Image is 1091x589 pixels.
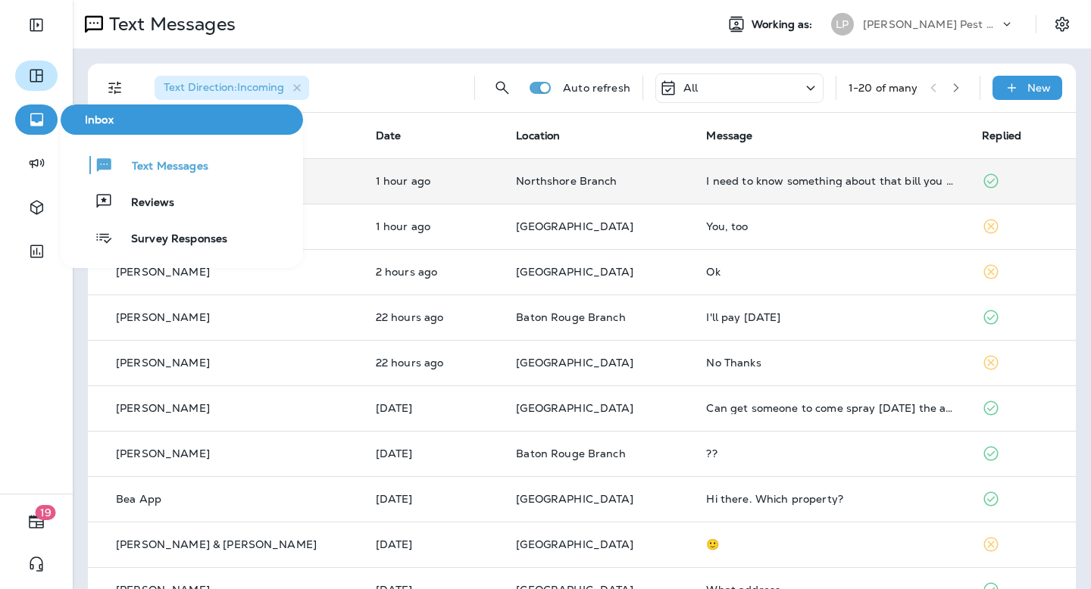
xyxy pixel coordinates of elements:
div: LP [831,13,854,36]
p: Aug 12, 2025 02:29 PM [376,311,492,323]
div: 🙂 [706,538,958,550]
p: Aug 13, 2025 10:22 AM [376,266,492,278]
div: Ok [706,266,958,278]
p: [PERSON_NAME] [116,447,210,460]
p: [PERSON_NAME] [116,357,210,369]
div: I'll pay Friday [706,311,958,323]
p: Aug 11, 2025 01:33 PM [376,493,492,505]
p: Text Messages [103,13,236,36]
span: 19 [36,505,56,520]
button: Expand Sidebar [15,10,58,40]
span: Text Direction : Incoming [164,80,284,94]
span: [GEOGRAPHIC_DATA] [516,538,633,551]
button: Reviews [61,186,303,217]
p: Auto refresh [563,82,630,94]
p: [PERSON_NAME] [116,311,210,323]
div: No Thanks [706,357,958,369]
p: [PERSON_NAME] [116,402,210,414]
span: Northshore Branch [516,174,617,188]
p: [PERSON_NAME] Pest Control [863,18,999,30]
p: Aug 11, 2025 12:30 PM [376,538,492,550]
span: [GEOGRAPHIC_DATA] [516,356,633,369]
span: Date [376,129,402,142]
span: Location [516,129,560,142]
button: Search Messages [487,73,517,103]
span: [GEOGRAPHIC_DATA] [516,265,633,279]
p: Aug 12, 2025 08:27 AM [376,447,492,460]
p: New [1027,82,1051,94]
div: I need to know something about that bill you sent me for exclusion [706,175,958,187]
span: Inbox [67,114,297,126]
span: Text Messages [114,160,208,174]
button: Inbox [61,104,303,135]
span: Baton Rouge Branch [516,310,626,324]
p: Aug 13, 2025 11:38 AM [376,220,492,232]
button: Text Messages [61,150,303,180]
span: Reviews [113,196,174,210]
p: Bea App [116,493,161,505]
span: Replied [982,129,1021,142]
div: Hi there. Which property? [706,493,958,505]
div: 1 - 20 of many [849,82,918,94]
button: Settings [1049,11,1076,38]
div: Can get someone to come spray tomorrow the ants are getting into the vehicles. [706,402,958,414]
span: [GEOGRAPHIC_DATA] [516,492,633,506]
button: Survey Responses [61,223,303,253]
span: Baton Rouge Branch [516,447,626,460]
p: [PERSON_NAME] & [PERSON_NAME] [116,538,317,550]
p: All [683,82,698,94]
p: Aug 12, 2025 01:58 PM [376,357,492,369]
div: ?? [706,447,958,460]
p: Aug 12, 2025 11:24 AM [376,402,492,414]
span: [GEOGRAPHIC_DATA] [516,220,633,233]
p: Aug 13, 2025 11:51 AM [376,175,492,187]
p: [PERSON_NAME] [116,266,210,278]
span: Message [706,129,752,142]
button: Filters [100,73,130,103]
span: Working as: [752,18,816,31]
span: [GEOGRAPHIC_DATA] [516,401,633,415]
div: You, too [706,220,958,232]
span: Survey Responses [113,232,227,247]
